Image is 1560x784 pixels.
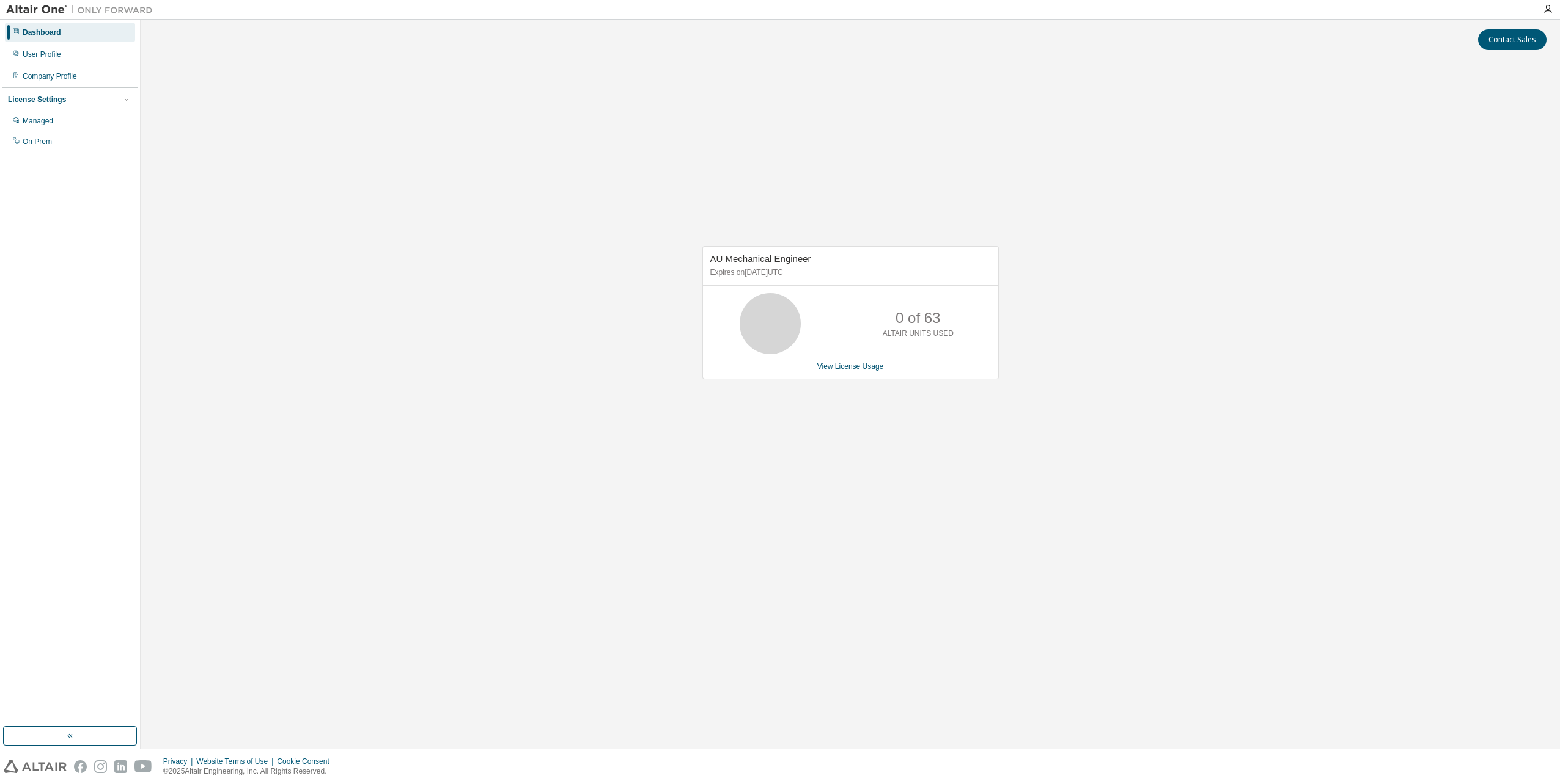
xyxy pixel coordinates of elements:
[817,362,884,371] a: View License Usage
[196,757,277,766] div: Website Terms of Use
[23,27,61,37] div: Dashboard
[23,49,61,59] div: User Profile
[896,308,940,328] p: 0 of 63
[134,760,152,773] img: youtube.svg
[4,760,67,773] img: altair_logo.svg
[6,4,159,16] img: Altair One
[74,760,87,773] img: facebook.svg
[163,766,337,777] p: © 2025 Altair Engineering, Inc. All Rights Reserved.
[163,757,196,766] div: Privacy
[23,116,53,126] div: Managed
[8,95,66,104] div: License Settings
[23,137,52,147] div: On Prem
[883,328,954,339] p: ALTAIR UNITS USED
[1478,29,1547,50] button: Contact Sales
[23,71,77,81] div: Company Profile
[710,253,811,264] span: AU Mechanical Engineer
[114,760,127,773] img: linkedin.svg
[710,267,988,278] p: Expires on [DATE] UTC
[277,757,336,766] div: Cookie Consent
[94,760,107,773] img: instagram.svg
